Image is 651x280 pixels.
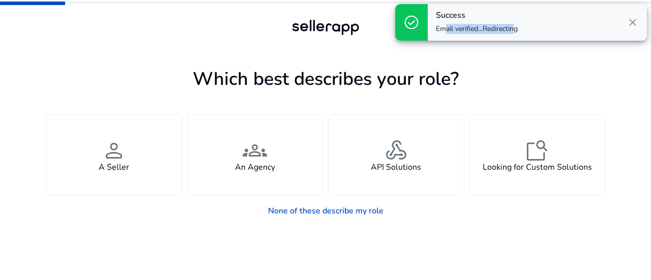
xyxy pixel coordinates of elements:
h4: API Solutions [371,163,421,172]
button: personA Seller [46,114,182,196]
button: groupsAn Agency [187,114,323,196]
span: check_circle [403,14,420,30]
span: groups [243,138,267,163]
h4: An Agency [235,163,275,172]
h1: Which best describes your role? [46,68,605,90]
span: webhook [384,138,408,163]
span: feature_search [525,138,549,163]
a: None of these describe my role [260,201,392,221]
span: close [627,16,639,28]
button: feature_searchLooking for Custom Solutions [469,114,606,196]
h4: Success [436,11,518,20]
h4: A Seller [99,163,129,172]
span: person [102,138,126,163]
p: Email verified...Redirecting [436,24,518,34]
button: webhookAPI Solutions [328,114,464,196]
h4: Looking for Custom Solutions [483,163,592,172]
